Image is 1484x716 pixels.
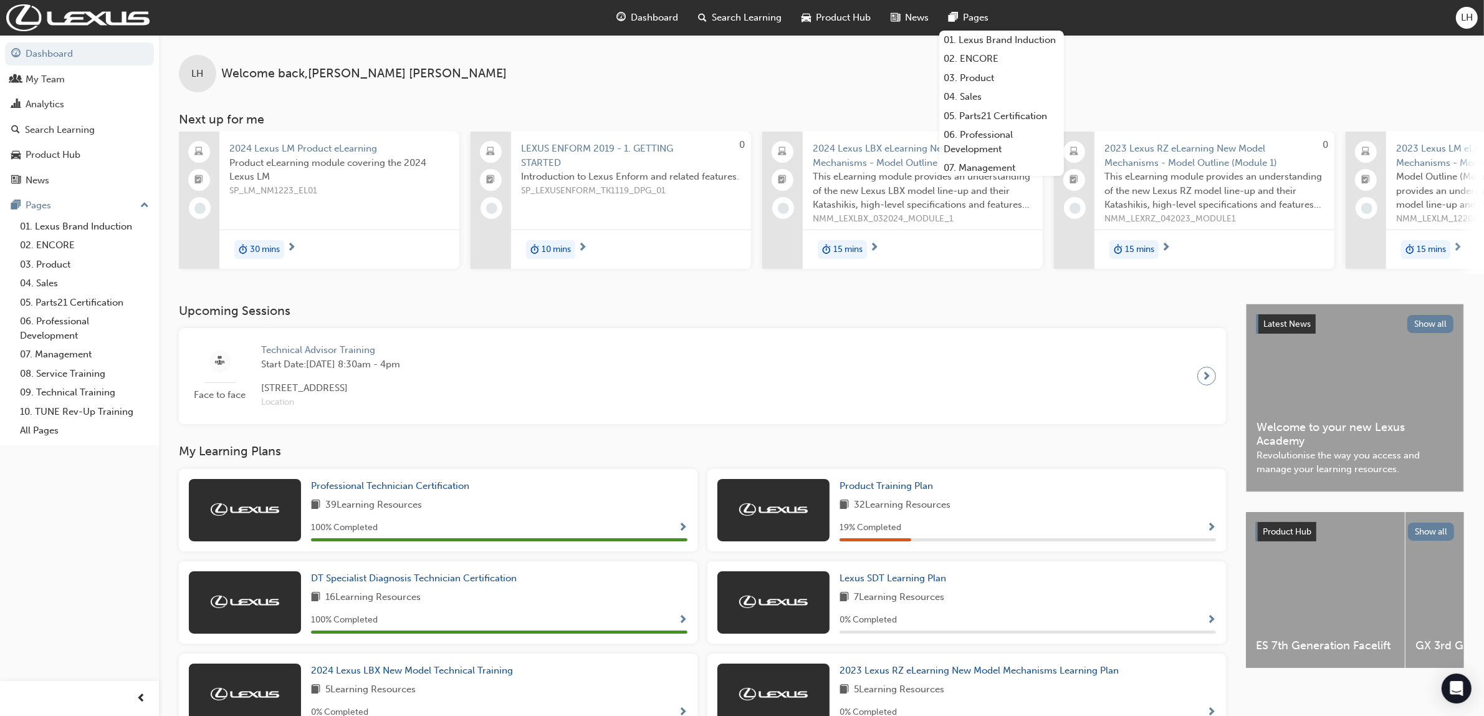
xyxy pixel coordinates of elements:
[194,203,206,214] span: learningRecordVerb_NONE-icon
[840,682,849,698] span: book-icon
[15,236,154,255] a: 02. ENCORE
[311,571,522,586] a: DT Specialist Diagnosis Technician Certification
[739,139,745,150] span: 0
[1417,243,1446,257] span: 15 mins
[211,596,279,608] img: Trak
[1407,315,1454,333] button: Show all
[1161,243,1170,254] span: next-icon
[939,31,1064,50] a: 01. Lexus Brand Induction
[631,11,679,25] span: Dashboard
[1257,314,1453,334] a: Latest NewsShow all
[5,119,154,142] a: Search Learning
[15,312,154,345] a: 06. Professional Development
[854,590,944,606] span: 7 Learning Resources
[1104,170,1324,212] span: This eLearning module provides an understanding of the new Lexus RZ model line-up and their Katas...
[311,665,513,676] span: 2024 Lexus LBX New Model Technical Training
[216,354,225,369] span: sessionType_FACE_TO_FACE-icon
[840,571,951,586] a: Lexus SDT Learning Plan
[325,590,421,606] span: 16 Learning Resources
[689,5,792,31] a: search-iconSearch Learning
[195,144,204,160] span: laptop-icon
[521,142,741,170] span: LEXUS ENFORM 2019 - 1. GETTING STARTED
[5,194,154,217] button: Pages
[11,99,21,110] span: chart-icon
[1256,522,1454,542] a: Product HubShow all
[802,10,811,26] span: car-icon
[15,421,154,440] a: All Pages
[1362,144,1371,160] span: laptop-icon
[261,395,400,410] span: Location
[11,74,21,85] span: people-icon
[311,664,518,678] a: 2024 Lexus LBX New Model Technical Training
[15,255,154,274] a: 03. Product
[26,148,80,162] div: Product Hub
[739,503,808,516] img: Trak
[15,383,154,402] a: 09. Technical Training
[5,169,154,192] a: News
[195,172,204,188] span: booktick-icon
[211,688,279,700] img: Trak
[840,613,897,627] span: 0 % Completed
[1361,203,1372,214] span: learningRecordVerb_NONE-icon
[311,479,474,493] a: Professional Technician Certification
[137,691,146,707] span: prev-icon
[26,97,64,112] div: Analytics
[881,5,939,31] a: news-iconNews
[840,521,901,535] span: 19 % Completed
[1408,523,1455,541] button: Show all
[939,107,1064,126] a: 05. Parts21 Certification
[5,93,154,116] a: Analytics
[1453,243,1462,254] span: next-icon
[487,172,495,188] span: booktick-icon
[1104,212,1324,226] span: NMM_LEXRZ_042023_MODULE1
[486,203,497,214] span: learningRecordVerb_NONE-icon
[840,665,1119,676] span: 2023 Lexus RZ eLearning New Model Mechanisms Learning Plan
[949,10,959,26] span: pages-icon
[1362,172,1371,188] span: booktick-icon
[311,480,469,491] span: Professional Technician Certification
[311,498,320,513] span: book-icon
[778,144,787,160] span: laptop-icon
[1246,512,1405,668] a: ES 7th Generation Facelift
[1070,203,1081,214] span: learningRecordVerb_NONE-icon
[1263,319,1311,329] span: Latest News
[840,664,1124,678] a: 2023 Lexus RZ eLearning New Model Mechanisms Learning Plan
[678,520,687,536] button: Show Progress
[311,682,320,698] span: book-icon
[229,156,449,184] span: Product eLearning module covering the 2024 Lexus LM
[15,274,154,293] a: 04. Sales
[5,40,154,194] button: DashboardMy TeamAnalyticsSearch LearningProduct HubNews
[1202,367,1212,385] span: next-icon
[939,69,1064,88] a: 03. Product
[311,521,378,535] span: 100 % Completed
[1207,615,1216,626] span: Show Progress
[792,5,881,31] a: car-iconProduct Hub
[939,125,1064,158] a: 06. Professional Development
[261,357,400,372] span: Start Date: [DATE] 8:30am - 4pm
[840,480,933,491] span: Product Training Plan
[1323,139,1328,150] span: 0
[471,132,751,269] a: 0LEXUS ENFORM 2019 - 1. GETTING STARTEDIntroduction to Lexus Enform and related features.SP_LEXUS...
[1070,144,1079,160] span: laptop-icon
[15,217,154,236] a: 01. Lexus Brand Induction
[906,11,929,25] span: News
[816,11,871,25] span: Product Hub
[1070,172,1079,188] span: booktick-icon
[1442,674,1472,704] div: Open Intercom Messenger
[778,172,787,188] span: booktick-icon
[739,596,808,608] img: Trak
[229,184,449,198] span: SP_LM_NM1223_EL01
[739,688,808,700] img: Trak
[261,343,400,357] span: Technical Advisor Training
[140,198,149,214] span: up-icon
[189,338,1216,414] a: Face to faceTechnical Advisor TrainingStart Date:[DATE] 8:30am - 4pm[STREET_ADDRESS]Location
[699,10,707,26] span: search-icon
[840,498,849,513] span: book-icon
[26,173,49,188] div: News
[530,241,539,258] span: duration-icon
[5,42,154,65] a: Dashboard
[542,243,571,257] span: 10 mins
[189,388,251,402] span: Face to face
[813,142,1033,170] span: 2024 Lexus LBX eLearning New Model Mechanisms - Model Outline (Module 1)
